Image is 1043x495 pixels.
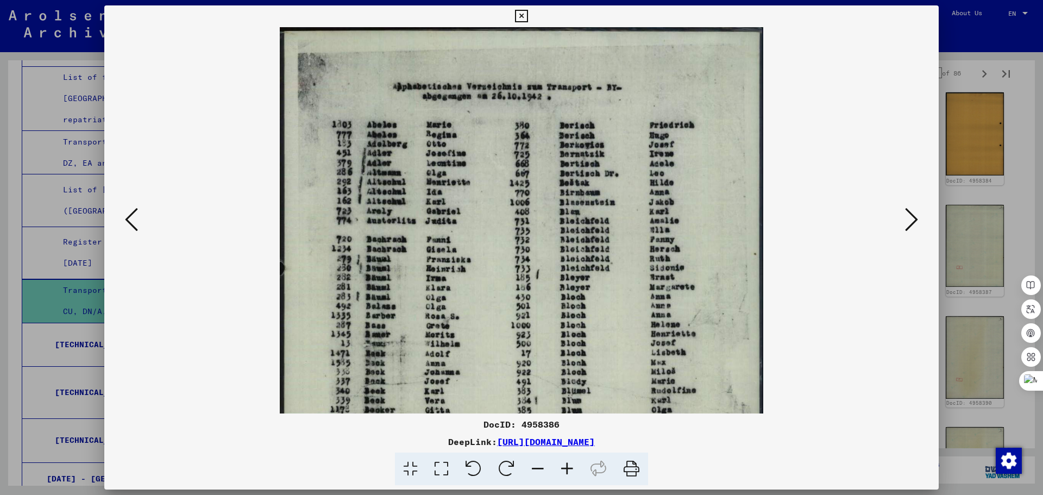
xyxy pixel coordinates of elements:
[995,447,1021,473] div: Change consent
[104,435,939,448] div: DeepLink:
[497,436,595,447] a: [URL][DOMAIN_NAME]
[104,418,939,431] div: DocID: 4958386
[996,448,1022,474] img: Change consent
